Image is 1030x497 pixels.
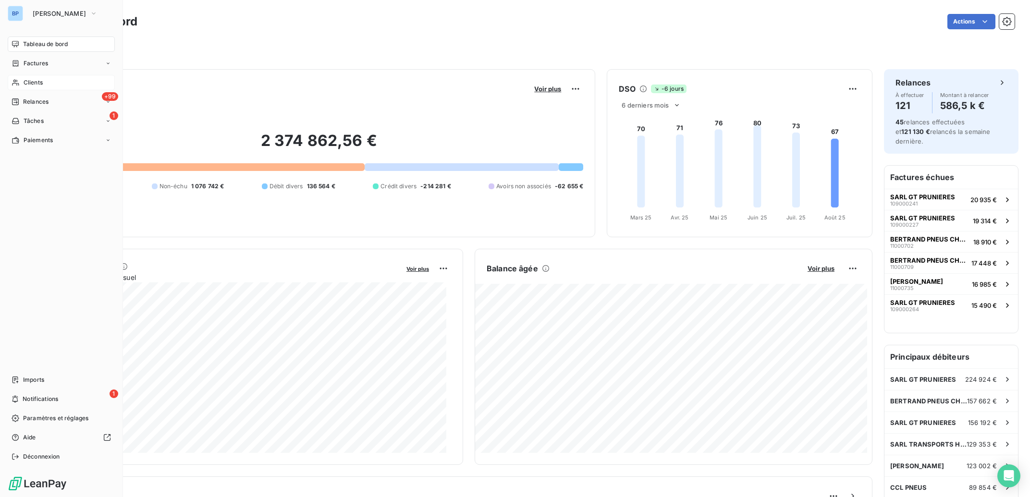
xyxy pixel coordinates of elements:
span: 109000227 [890,222,919,228]
span: 6 derniers mois [622,101,669,109]
tspan: Août 25 [824,214,846,221]
span: 11000702 [890,243,914,249]
button: Voir plus [805,264,837,273]
span: SARL GT PRUNIERES [890,214,955,222]
span: SARL GT PRUNIERES [890,193,955,201]
span: Tâches [24,117,44,125]
span: SARL GT PRUNIERES [890,376,956,383]
button: SARL GT PRUNIERES10900026415 490 € [884,294,1018,315]
span: [PERSON_NAME] [890,278,943,285]
span: Débit divers [270,182,303,191]
span: 19 314 € [973,217,997,225]
h4: 121 [895,98,924,113]
span: Non-échu [159,182,187,191]
span: 1 [110,111,118,120]
span: 109000264 [890,306,919,312]
span: SARL GT PRUNIERES [890,299,955,306]
button: Voir plus [531,85,564,93]
a: Tableau de bord [8,36,115,52]
span: -62 655 € [555,182,583,191]
span: Voir plus [406,266,429,272]
a: 1Tâches [8,113,115,129]
span: Factures [24,59,48,68]
a: Aide [8,430,115,445]
span: 11000735 [890,285,914,291]
span: 129 353 € [967,440,997,448]
span: 1 [110,389,118,398]
a: Factures [8,56,115,71]
span: Voir plus [534,85,561,93]
span: relances effectuées et relancés la semaine dernière. [895,118,991,145]
button: Voir plus [404,264,432,273]
span: 16 985 € [972,280,997,288]
span: Déconnexion [23,452,60,461]
span: Crédit divers [380,182,417,191]
tspan: Mai 25 [710,214,728,221]
span: 224 924 € [965,376,997,383]
span: À effectuer [895,92,924,98]
a: +99Relances [8,94,115,109]
span: SARL TRANSPORTS HELP SERVICE [890,440,967,448]
button: BERTRAND PNEUS CHAMPAGNE1100070218 910 € [884,231,1018,252]
tspan: Mars 25 [631,214,652,221]
h6: Factures échues [884,166,1018,189]
span: Paramètres et réglages [23,414,88,423]
span: Notifications [23,395,58,403]
span: Clients [24,78,43,87]
a: Paramètres et réglages [8,411,115,426]
span: Montant à relancer [940,92,989,98]
button: SARL GT PRUNIERES10900022719 314 € [884,210,1018,231]
span: 109000241 [890,201,918,206]
span: Voir plus [808,265,834,272]
span: Imports [23,376,44,384]
span: 89 854 € [969,484,997,491]
tspan: Juin 25 [748,214,767,221]
span: 157 662 € [967,397,997,405]
span: Chiffre d'affaires mensuel [54,272,400,282]
span: BERTRAND PNEUS CHAMPAGNE [890,397,967,405]
span: [PERSON_NAME] [33,10,86,17]
span: 1 076 742 € [191,182,224,191]
span: 136 564 € [307,182,335,191]
span: -6 jours [651,85,687,93]
div: BP [8,6,23,21]
span: [PERSON_NAME] [890,462,944,470]
span: 20 935 € [970,196,997,204]
span: SARL GT PRUNIERES [890,419,956,426]
tspan: Juil. 25 [786,214,806,221]
span: 18 910 € [973,238,997,246]
div: Open Intercom Messenger [997,464,1020,487]
span: 17 448 € [971,259,997,267]
button: BERTRAND PNEUS CHAMPAGNE1100070917 448 € [884,252,1018,273]
span: 121 130 € [901,128,930,135]
span: Aide [23,433,36,442]
span: Avoirs non associés [496,182,551,191]
span: Paiements [24,136,53,145]
span: CCL PNEUS [890,484,927,491]
a: Paiements [8,133,115,148]
span: +99 [102,92,118,101]
h6: Relances [895,77,931,88]
h6: DSO [619,83,635,95]
span: Tableau de bord [23,40,68,48]
span: 45 [895,118,904,126]
h6: Principaux débiteurs [884,345,1018,368]
span: 11000709 [890,264,914,270]
span: -214 281 € [420,182,451,191]
span: BERTRAND PNEUS CHAMPAGNE [890,235,969,243]
h2: 2 374 862,56 € [54,131,583,160]
button: SARL GT PRUNIERES10900024120 935 € [884,189,1018,210]
h4: 586,5 k € [940,98,989,113]
span: 123 002 € [967,462,997,470]
span: 15 490 € [971,302,997,309]
tspan: Avr. 25 [671,214,689,221]
span: 156 192 € [968,419,997,426]
span: BERTRAND PNEUS CHAMPAGNE [890,256,968,264]
img: Logo LeanPay [8,476,67,491]
button: Actions [947,14,995,29]
button: [PERSON_NAME]1100073516 985 € [884,273,1018,294]
a: Imports [8,372,115,388]
h6: Balance âgée [487,263,538,274]
span: Relances [23,97,49,106]
a: Clients [8,75,115,90]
